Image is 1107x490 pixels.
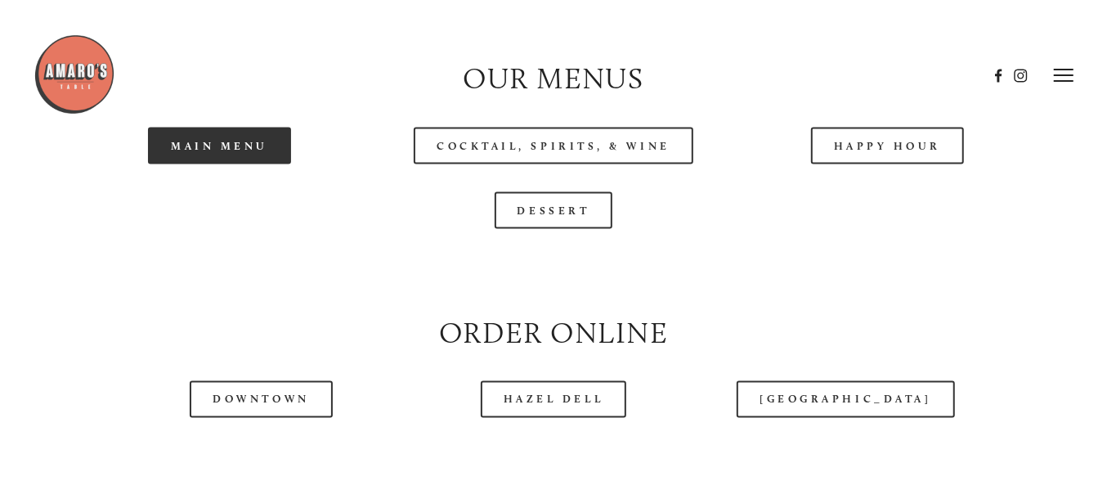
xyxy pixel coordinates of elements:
[66,312,1041,353] h2: Order Online
[481,381,627,418] a: Hazel Dell
[190,381,332,418] a: Downtown
[34,34,115,115] img: Amaro's Table
[495,192,613,229] a: Dessert
[737,381,954,418] a: [GEOGRAPHIC_DATA]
